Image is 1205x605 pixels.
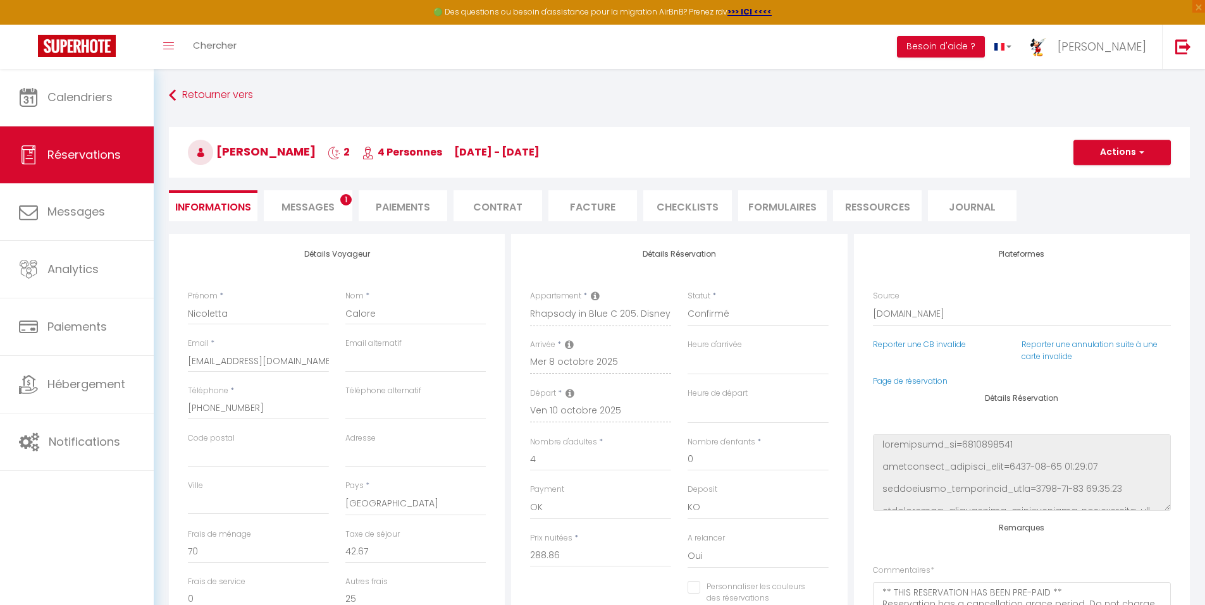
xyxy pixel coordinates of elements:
[548,190,637,221] li: Facture
[928,190,1017,221] li: Journal
[530,339,555,351] label: Arrivée
[188,529,251,541] label: Frais de ménage
[38,35,116,57] img: Super Booking
[530,436,597,448] label: Nombre d'adultes
[345,385,421,397] label: Téléphone alternatif
[345,576,388,588] label: Autres frais
[359,190,447,221] li: Paiements
[188,432,235,444] label: Code postal
[873,250,1171,259] h4: Plateformes
[188,144,316,159] span: [PERSON_NAME]
[47,204,105,219] span: Messages
[897,36,985,58] button: Besoin d'aide ?
[738,190,827,221] li: FORMULAIRES
[1073,140,1171,165] button: Actions
[340,194,352,205] span: 1
[873,565,934,577] label: Commentaires
[169,190,257,221] li: Informations
[345,290,364,302] label: Nom
[873,376,948,386] a: Page de réservation
[328,145,350,159] span: 2
[530,250,828,259] h4: Détails Réservation
[530,532,572,544] label: Prix nuitées
[49,434,120,449] span: Notifications
[47,319,107,334] span: Paiements
[188,338,209,350] label: Email
[1175,39,1191,54] img: logout
[345,338,402,350] label: Email alternatif
[643,190,732,221] li: CHECKLISTS
[188,480,203,492] label: Ville
[873,523,1171,532] h4: Remarques
[873,339,966,350] a: Reporter une CB invalide
[183,25,246,69] a: Chercher
[345,480,364,492] label: Pays
[188,576,245,588] label: Frais de service
[873,290,899,302] label: Source
[188,385,228,397] label: Téléphone
[1021,25,1162,69] a: ... [PERSON_NAME]
[281,200,335,214] span: Messages
[688,388,748,400] label: Heure de départ
[1058,39,1146,54] span: [PERSON_NAME]
[362,145,442,159] span: 4 Personnes
[530,388,556,400] label: Départ
[47,147,121,162] span: Réservations
[345,432,376,444] label: Adresse
[193,39,237,52] span: Chercher
[688,532,725,544] label: A relancer
[47,89,113,105] span: Calendriers
[169,84,1190,107] a: Retourner vers
[345,529,400,541] label: Taxe de séjour
[688,290,710,302] label: Statut
[47,261,99,277] span: Analytics
[530,290,581,302] label: Appartement
[188,290,218,302] label: Prénom
[454,190,542,221] li: Contrat
[873,394,1171,403] h4: Détails Réservation
[1030,36,1049,58] img: ...
[188,250,486,259] h4: Détails Voyageur
[688,436,755,448] label: Nombre d'enfants
[833,190,922,221] li: Ressources
[454,145,540,159] span: [DATE] - [DATE]
[688,484,717,496] label: Deposit
[727,6,772,17] a: >>> ICI <<<<
[1022,339,1158,362] a: Reporter une annulation suite à une carte invalide
[688,339,742,351] label: Heure d'arrivée
[530,484,564,496] label: Payment
[47,376,125,392] span: Hébergement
